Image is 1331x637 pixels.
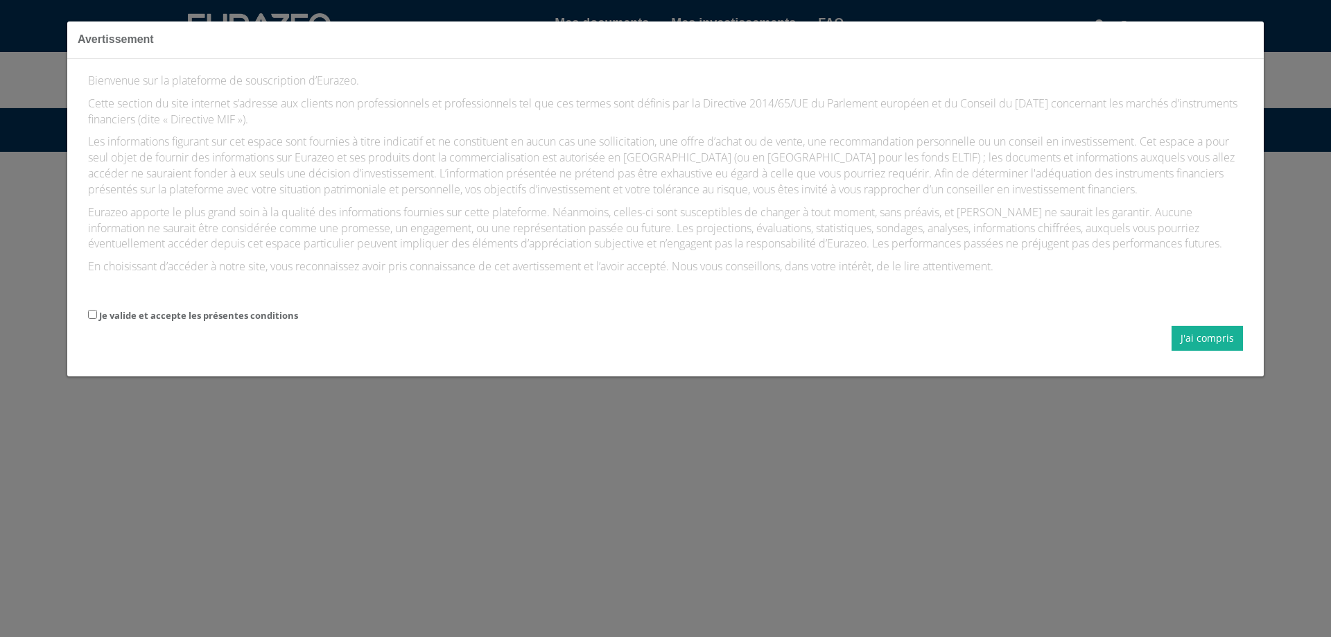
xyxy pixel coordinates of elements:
p: Eurazeo apporte le plus grand soin à la qualité des informations fournies sur cette plateforme. N... [88,204,1243,252]
button: J'ai compris [1172,326,1243,351]
p: Cette section du site internet s’adresse aux clients non professionnels et professionnels tel que... [88,96,1243,128]
label: Je valide et accepte les présentes conditions [99,309,298,322]
p: Les informations figurant sur cet espace sont fournies à titre indicatif et ne constituent en auc... [88,134,1243,197]
p: En choisissant d’accéder à notre site, vous reconnaissez avoir pris connaissance de cet avertisse... [88,259,1243,274]
h3: Avertissement [78,32,1253,48]
p: Bienvenue sur la plateforme de souscription d’Eurazeo. [88,73,1243,89]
